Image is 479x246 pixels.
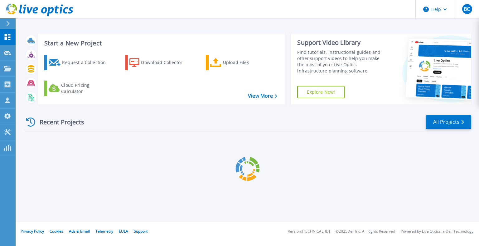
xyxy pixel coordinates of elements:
a: Support [134,229,148,234]
a: EULA [119,229,128,234]
a: Download Collector [125,55,195,70]
a: Cookies [50,229,63,234]
h3: Start a New Project [44,40,277,47]
a: Explore Now! [297,86,345,98]
a: Ads & Email [69,229,90,234]
a: Telemetry [95,229,113,234]
a: Cloud Pricing Calculator [44,81,114,96]
div: Support Video Library [297,39,388,47]
div: Recent Projects [24,114,93,130]
span: BC [464,7,470,12]
a: Upload Files [206,55,275,70]
div: Find tutorials, instructional guides and other support videos to help you make the most of your L... [297,49,388,74]
div: Cloud Pricing Calculator [61,82,111,95]
li: Powered by Live Optics, a Dell Technology [401,230,473,234]
div: Upload Files [223,56,273,69]
a: All Projects [426,115,471,129]
div: Download Collector [141,56,191,69]
a: Privacy Policy [21,229,44,234]
a: View More [248,93,277,99]
li: Version: [TECHNICAL_ID] [288,230,330,234]
li: © 2025 Dell Inc. All Rights Reserved [336,230,395,234]
div: Request a Collection [62,56,112,69]
a: Request a Collection [44,55,114,70]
